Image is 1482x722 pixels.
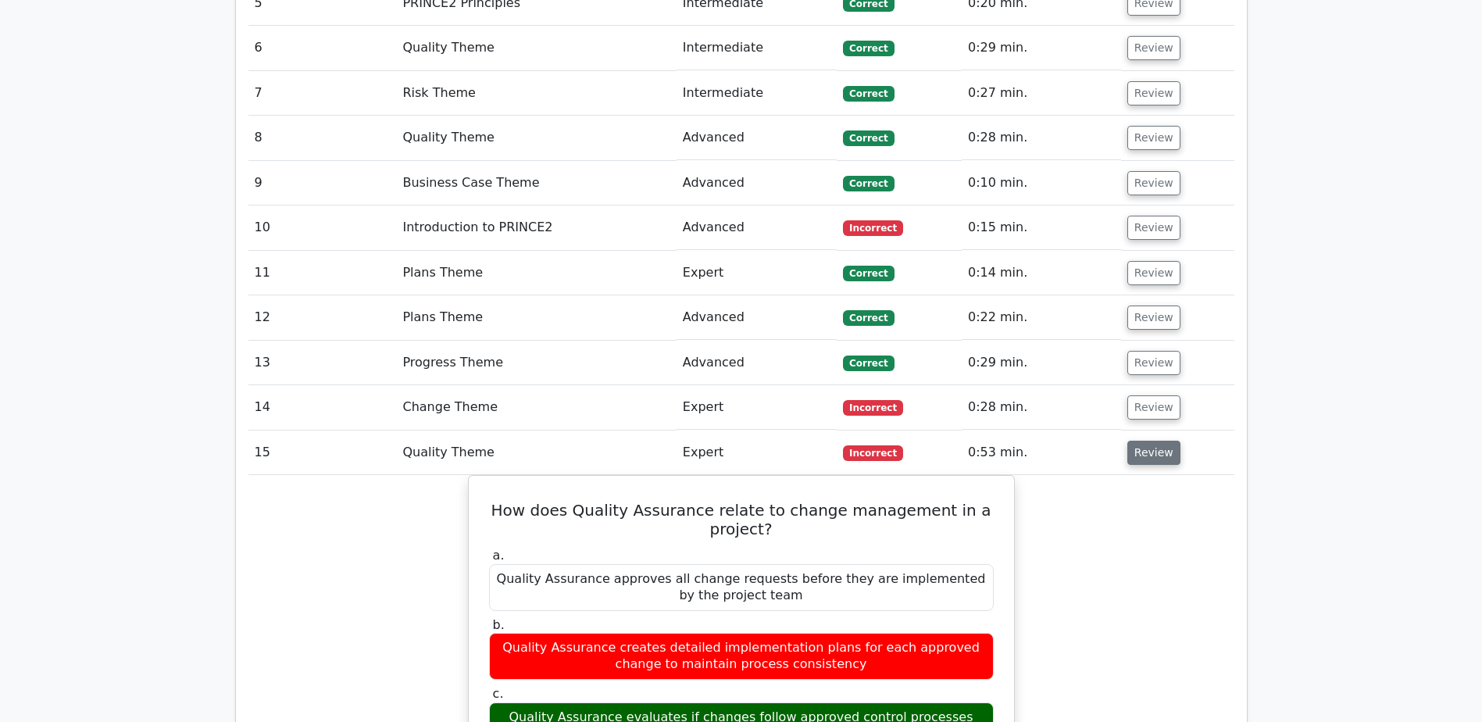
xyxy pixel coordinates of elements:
[396,26,676,70] td: Quality Theme
[843,310,894,326] span: Correct
[248,26,397,70] td: 6
[962,431,1121,475] td: 0:53 min.
[962,71,1121,116] td: 0:27 min.
[248,116,397,160] td: 8
[489,564,994,611] div: Quality Assurance approves all change requests before they are implemented by the project team
[1127,36,1180,60] button: Review
[248,295,397,340] td: 12
[248,161,397,206] td: 9
[1127,441,1180,465] button: Review
[962,206,1121,250] td: 0:15 min.
[843,41,894,56] span: Correct
[248,251,397,295] td: 11
[1127,351,1180,375] button: Review
[396,116,676,160] td: Quality Theme
[677,431,837,475] td: Expert
[677,251,837,295] td: Expert
[962,116,1121,160] td: 0:28 min.
[843,130,894,146] span: Correct
[396,295,676,340] td: Plans Theme
[493,617,505,632] span: b.
[962,385,1121,430] td: 0:28 min.
[677,341,837,385] td: Advanced
[843,86,894,102] span: Correct
[396,251,676,295] td: Plans Theme
[962,26,1121,70] td: 0:29 min.
[962,295,1121,340] td: 0:22 min.
[396,385,676,430] td: Change Theme
[843,220,903,236] span: Incorrect
[843,400,903,416] span: Incorrect
[677,206,837,250] td: Advanced
[396,431,676,475] td: Quality Theme
[677,71,837,116] td: Intermediate
[677,161,837,206] td: Advanced
[1127,216,1180,240] button: Review
[962,341,1121,385] td: 0:29 min.
[1127,395,1180,420] button: Review
[493,548,505,563] span: a.
[396,161,676,206] td: Business Case Theme
[962,161,1121,206] td: 0:10 min.
[1127,126,1180,150] button: Review
[487,501,995,538] h5: How does Quality Assurance relate to change management in a project?
[677,385,837,430] td: Expert
[248,431,397,475] td: 15
[677,26,837,70] td: Intermediate
[396,71,676,116] td: Risk Theme
[248,341,397,385] td: 13
[677,295,837,340] td: Advanced
[843,176,894,191] span: Correct
[493,686,504,701] span: c.
[1127,306,1180,330] button: Review
[248,385,397,430] td: 14
[843,356,894,371] span: Correct
[1127,261,1180,285] button: Review
[489,633,994,680] div: Quality Assurance creates detailed implementation plans for each approved change to maintain proc...
[677,116,837,160] td: Advanced
[396,341,676,385] td: Progress Theme
[248,71,397,116] td: 7
[843,445,903,461] span: Incorrect
[962,251,1121,295] td: 0:14 min.
[248,206,397,250] td: 10
[396,206,676,250] td: Introduction to PRINCE2
[1127,81,1180,105] button: Review
[843,266,894,281] span: Correct
[1127,171,1180,195] button: Review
